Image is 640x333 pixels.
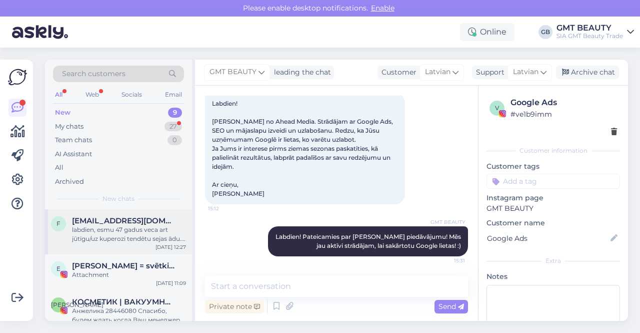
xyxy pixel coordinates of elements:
div: 0 [167,135,182,145]
div: Online [460,23,514,41]
p: Customer tags [486,161,620,172]
div: Customer information [486,146,620,155]
img: Askly Logo [8,68,27,87]
span: New chats [102,194,134,203]
div: 9 [168,108,182,118]
span: Eva Šimo = svētki & prakses mieram & līdzsvaram [72,261,176,270]
div: # ve1b9imm [510,109,617,120]
span: Labdien! [PERSON_NAME] no Ahead Media. Strādājam ar Google Ads, SEO un mājaslapu izveidi un uzlab... [212,100,394,197]
p: GMT BEAUTY [486,203,620,214]
span: [PERSON_NAME] [51,301,103,308]
div: [DATE] 12:27 [155,243,186,251]
div: Archived [55,177,84,187]
div: labdien, esmu 47 gadus veca art jūtīgu/uz kuperozi tendētu sejas ādu. Ļoti daudzi aptiekas produk... [72,225,186,243]
span: Latvian [425,67,450,78]
span: 15:31 [427,257,465,264]
span: GMT BEAUTY [209,67,256,78]
div: Email [163,88,184,101]
span: GMT BEAUTY [427,218,465,226]
p: Instagram page [486,193,620,203]
a: GMT BEAUTYSIA GMT Beauty Trade [556,24,634,40]
span: КОСМЕТИК | ВАКУУМНЫЙ МАССАЖ | РИГА [72,297,176,306]
span: f [56,220,60,227]
p: Customer name [486,218,620,228]
div: My chats [55,122,83,132]
div: Customer [377,67,416,78]
p: Notes [486,271,620,282]
span: Labdien! Pateicamies par [PERSON_NAME] piedāvājumu! Mēs jau aktīvi strādājam, lai sakārtotu Googl... [275,233,462,249]
span: Latvian [513,67,538,78]
span: Send [438,302,464,311]
span: furmane.monta@inbox.lv [72,216,176,225]
div: All [55,163,63,173]
div: AI Assistant [55,149,92,159]
span: E [56,265,60,272]
div: Private note [205,300,264,313]
span: v [495,104,499,112]
div: [DATE] 11:09 [156,279,186,287]
span: 15:12 [208,205,245,212]
div: Google Ads [510,97,617,109]
div: Socials [119,88,144,101]
div: SIA GMT Beauty Trade [556,32,623,40]
div: New [55,108,70,118]
div: 27 [164,122,182,132]
div: Archive chat [556,66,619,79]
div: Web [83,88,101,101]
div: Анжелика 28446080 Спасибо, будем ждать когда Ваш менеджер свяжется с нами. Хорошего дня! 🌷 [72,306,186,324]
div: Attachment [72,270,186,279]
input: Add a tag [486,174,620,189]
input: Add name [487,233,608,244]
div: Extra [486,256,620,265]
span: Enable [368,4,397,13]
div: GB [538,25,552,39]
div: GMT BEAUTY [556,24,623,32]
div: leading the chat [270,67,331,78]
span: Search customers [62,69,125,79]
div: All [53,88,64,101]
div: Team chats [55,135,92,145]
div: Support [472,67,504,78]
